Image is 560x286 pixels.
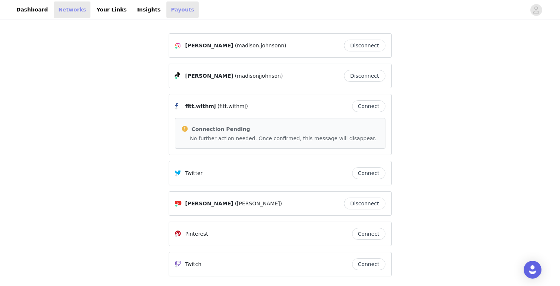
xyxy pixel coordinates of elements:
a: Your Links [92,1,131,18]
span: ([PERSON_NAME]) [235,200,282,208]
span: [PERSON_NAME] [185,42,233,50]
span: (madison.johnsonn) [235,42,286,50]
p: Twitter [185,169,203,177]
span: Connection Pending [192,126,250,132]
img: Instagram Icon [175,43,181,49]
p: Pinterest [185,230,208,238]
p: No further action needed. Once confirmed, this message will disappear. [190,135,379,142]
button: Connect [352,258,385,270]
button: Disconnect [344,40,385,51]
div: Open Intercom Messenger [524,261,541,279]
button: Connect [352,228,385,240]
a: Insights [133,1,165,18]
span: [PERSON_NAME] [185,200,233,208]
button: Disconnect [344,70,385,82]
button: Connect [352,167,385,179]
span: [PERSON_NAME] [185,72,233,80]
span: (fitt.withmj) [218,102,248,110]
button: Disconnect [344,198,385,209]
span: fitt.withmj [185,102,216,110]
p: Twitch [185,260,202,268]
button: Connect [352,100,385,112]
div: avatar [533,4,540,16]
span: (madisonjjohnson) [235,72,283,80]
a: Payouts [166,1,199,18]
a: Dashboard [12,1,52,18]
a: Networks [54,1,90,18]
